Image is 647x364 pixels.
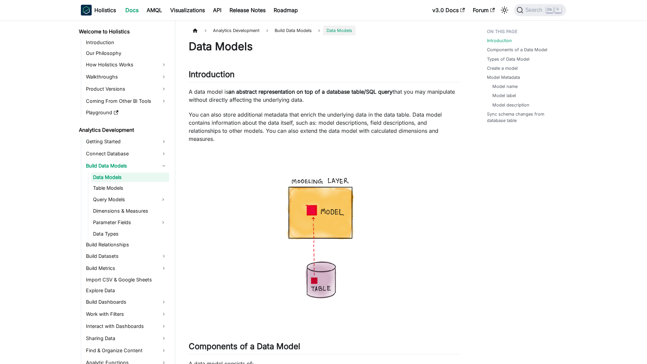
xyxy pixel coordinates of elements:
[81,5,92,16] img: Holistics
[121,5,143,16] a: Docs
[555,7,561,13] kbd: K
[84,263,169,274] a: Build Metrics
[91,206,169,216] a: Dimensions & Measures
[210,26,263,35] span: Analytics Development
[166,5,209,16] a: Visualizations
[91,229,169,239] a: Data Types
[91,194,157,205] a: Query Models
[271,26,315,35] span: Build Data Models
[94,6,116,14] b: Holistics
[270,5,302,16] a: Roadmap
[84,148,169,159] a: Connect Database
[323,26,356,35] span: Data Models
[499,5,510,16] button: Switch between dark and light mode (currently light mode)
[91,173,169,182] a: Data Models
[225,5,270,16] a: Release Notes
[84,309,169,320] a: Work with Filters
[428,5,469,16] a: v3.0 Docs
[84,321,169,332] a: Interact with Dashboards
[84,84,169,94] a: Product Versions
[84,96,169,107] a: Coming From Other BI Tools
[492,83,518,90] a: Model name
[487,37,512,44] a: Introduction
[74,20,175,364] nav: Docs sidebar
[91,217,157,228] a: Parameter Fields
[84,345,169,356] a: Find & Organize Content
[487,111,562,124] a: Sync schema changes from database table
[492,92,516,99] a: Model label
[469,5,499,16] a: Forum
[81,5,116,16] a: HolisticsHolistics
[84,286,169,295] a: Explore Data
[523,7,547,13] span: Search
[143,5,166,16] a: AMQL
[157,194,169,205] button: Expand sidebar category 'Query Models'
[228,88,393,95] strong: an abstract representation on top of a database table/SQL query
[189,111,460,143] p: You can also store additional metadata that enrich the underlying data in the data table. Data mo...
[189,69,460,82] h2: Introduction
[84,297,169,307] a: Build Dashboards
[487,56,529,62] a: Types of Data Model
[84,108,169,117] a: Playground
[189,341,460,354] h2: Components of a Data Model
[77,27,169,36] a: Welcome to Holistics
[84,136,169,147] a: Getting Started
[84,251,169,262] a: Build Datasets
[84,275,169,284] a: Import CSV & Google Sheets
[487,65,518,71] a: Create a model
[209,5,225,16] a: API
[84,333,169,344] a: Sharing Data
[84,240,169,249] a: Build Relationships
[189,26,202,35] a: Home page
[77,125,169,135] a: Analytics Development
[487,47,547,53] a: Components of a Data Model
[189,26,460,35] nav: Breadcrumbs
[84,38,169,47] a: Introduction
[84,71,169,82] a: Walkthroughs
[189,88,460,104] p: A data model is that you may manipulate without directly affecting the underlying data.
[487,74,520,81] a: Model Metadata
[84,160,169,171] a: Build Data Models
[91,183,169,193] a: Table Models
[189,40,460,53] h1: Data Models
[514,4,566,16] button: Search (Ctrl+K)
[84,59,169,70] a: How Holistics Works
[157,217,169,228] button: Expand sidebar category 'Parameter Fields'
[492,102,529,108] a: Model description
[84,49,169,58] a: Our Philosophy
